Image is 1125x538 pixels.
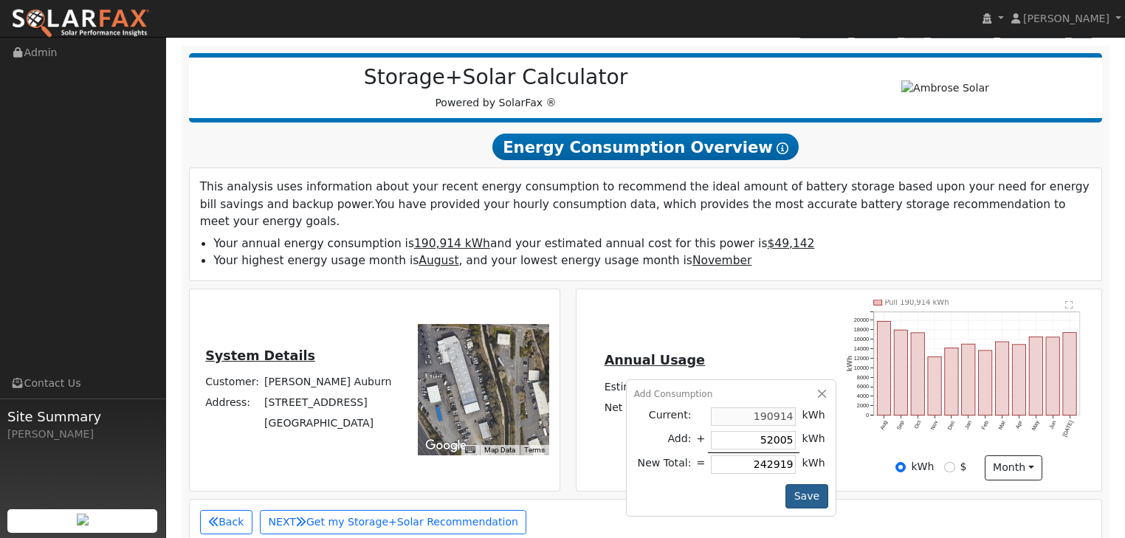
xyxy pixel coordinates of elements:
img: Google [422,436,470,455]
text: 4000 [857,393,869,399]
rect: onclick="" [912,333,925,415]
td: + [694,428,708,452]
td: New Total: [634,452,694,477]
img: Ambrose Solar [901,80,989,96]
td: $49,142 [701,376,749,398]
td: Current: [634,404,694,428]
button: Map Data [484,445,515,455]
text: [DATE] [1062,419,1075,438]
input: kWh [895,462,906,472]
text: Jan [964,419,974,430]
img: SolarFax [11,8,150,39]
text:  [1066,300,1074,309]
text: 8000 [857,373,869,380]
button: NEXTGet my Storage+Solar Recommendation [260,510,527,535]
button: Keyboard shortcuts [465,445,475,455]
text: Nov [929,419,940,431]
td: [PERSON_NAME] Auburn [262,372,394,393]
td: kWh [799,428,828,452]
u: August [419,254,458,267]
span: You have provided your hourly consumption data, which provides the most accurate battery storage ... [200,198,1066,228]
td: = [694,452,708,477]
td: Customer: [203,372,262,393]
i: Show Help [777,142,788,154]
rect: onclick="" [928,356,941,415]
text: Jun [1048,419,1058,430]
rect: onclick="" [895,330,908,415]
text: Apr [1014,419,1024,430]
label: kWh [911,459,934,475]
h2: Storage+Solar Calculator [204,65,788,90]
div: [PERSON_NAME] [7,427,158,442]
span: Energy Consumption Overview [492,134,798,160]
text: 20000 [854,317,869,323]
text: 10000 [854,364,869,370]
td: kWh [799,404,828,428]
label: $ [960,459,967,475]
text: Oct [913,419,923,430]
rect: onclick="" [1030,337,1043,415]
td: kWh [799,452,828,477]
text: Feb [980,419,991,430]
text: Dec [946,419,957,431]
span: Site Summary [7,407,158,427]
button: Save [785,484,828,509]
u: $49,142 [767,237,814,250]
td: [STREET_ADDRESS] [262,393,394,413]
text: 0 [866,412,869,418]
u: System Details [205,348,315,363]
text: 16000 [854,336,869,342]
u: November [692,254,751,267]
text: 2000 [857,402,869,409]
a: Terms (opens in new tab) [524,446,545,454]
text: May [1031,419,1041,432]
li: Your annual energy consumption is and your estimated annual cost for this power is [213,235,1091,252]
img: retrieve [77,514,89,525]
rect: onclick="" [945,348,958,415]
td: [GEOGRAPHIC_DATA] [262,413,394,434]
button: month [985,455,1043,480]
td: Add: [634,428,694,452]
rect: onclick="" [962,344,975,415]
td: Net Consumption: [602,398,701,419]
div: Powered by SolarFax ® [196,65,796,111]
li: Your highest energy usage month is , and your lowest energy usage month is [213,252,1091,269]
u: Annual Usage [605,353,705,368]
rect: onclick="" [1047,337,1060,415]
p: This analysis uses information about your recent energy consumption to recommend the ideal amount... [200,179,1092,230]
div: Add Consumption [634,387,828,401]
text: 14000 [854,345,869,352]
text: Mar [997,419,1008,431]
rect: onclick="" [1013,345,1026,415]
button: Back [200,510,252,535]
rect: onclick="" [996,342,1009,415]
rect: onclick="" [979,351,992,415]
u: 190,914 kWh [414,237,490,250]
text: 6000 [857,383,869,390]
text: kWh [847,356,854,372]
input: $ [944,462,954,472]
td: Address: [203,393,262,413]
rect: onclick="" [1064,332,1077,415]
text: 12000 [854,355,869,362]
text: Aug [878,419,889,431]
td: Estimated Bill: [602,376,701,398]
text: Sep [895,419,906,431]
text: 18000 [854,326,869,333]
span: [PERSON_NAME] [1023,13,1109,24]
a: Open this area in Google Maps (opens a new window) [422,436,470,455]
text: Pull 190,914 kWh [885,298,949,306]
rect: onclick="" [878,321,891,415]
